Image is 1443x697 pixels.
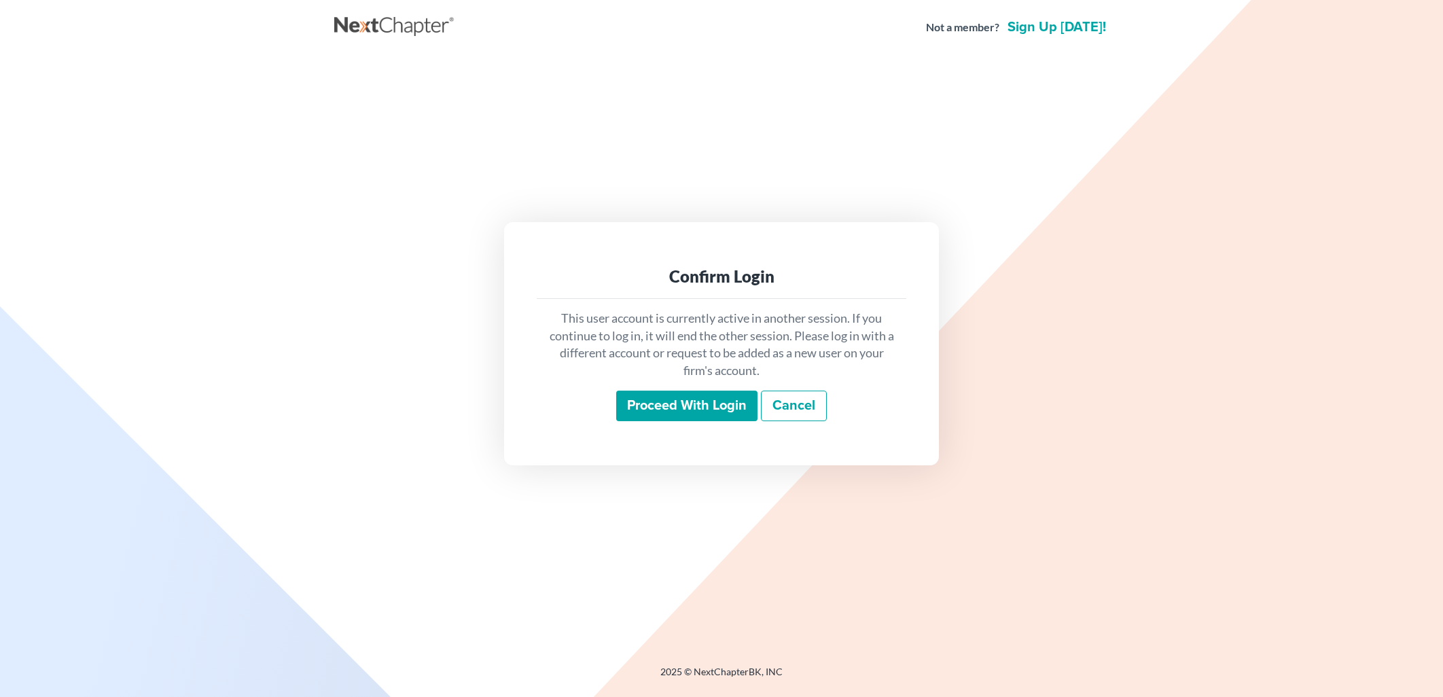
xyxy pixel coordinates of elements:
a: Sign up [DATE]! [1005,20,1109,34]
input: Proceed with login [616,391,758,422]
div: 2025 © NextChapterBK, INC [334,665,1109,690]
a: Cancel [761,391,827,422]
div: Confirm Login [548,266,895,287]
strong: Not a member? [926,20,999,35]
p: This user account is currently active in another session. If you continue to log in, it will end ... [548,310,895,380]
